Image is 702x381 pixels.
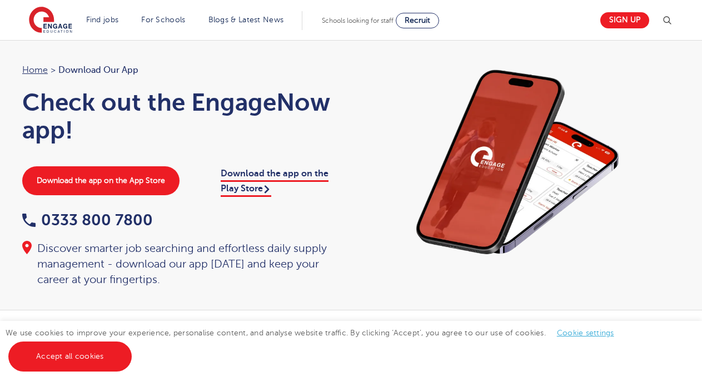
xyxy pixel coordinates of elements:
[208,16,284,24] a: Blogs & Latest News
[396,13,439,28] a: Recruit
[557,329,614,337] a: Cookie settings
[22,241,340,288] div: Discover smarter job searching and effortless daily supply management - download our app [DATE] a...
[22,65,48,75] a: Home
[6,329,625,360] span: We use cookies to improve your experience, personalise content, and analyse website traffic. By c...
[29,7,72,34] img: Engage Education
[405,16,430,24] span: Recruit
[22,211,153,229] a: 0333 800 7800
[8,342,132,372] a: Accept all cookies
[600,12,649,28] a: Sign up
[51,65,56,75] span: >
[322,17,394,24] span: Schools looking for staff
[22,166,180,195] a: Download the app on the App Store
[58,63,138,77] span: Download our app
[22,88,340,144] h1: Check out the EngageNow app!
[22,63,340,77] nav: breadcrumb
[141,16,185,24] a: For Schools
[221,169,328,196] a: Download the app on the Play Store
[86,16,119,24] a: Find jobs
